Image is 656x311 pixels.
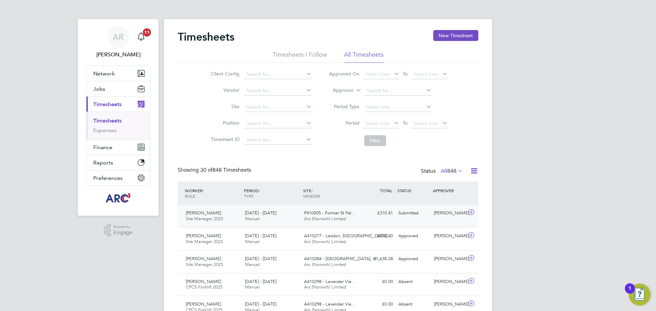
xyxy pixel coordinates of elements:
[365,71,390,77] span: Select date
[396,276,431,287] div: Absent
[329,71,359,77] label: Approved On
[629,284,651,306] button: Open Resource Center, 1 new notification
[244,70,312,79] input: Search for...
[304,261,346,267] span: Arc (Norwich) Limited
[431,184,467,197] div: APPROVER
[329,120,359,126] label: Period
[93,101,122,108] span: Timesheets
[186,256,221,261] span: [PERSON_NAME]
[86,26,150,59] a: AR[PERSON_NAME]
[186,284,222,290] span: CPCS Forklift 2025
[200,167,251,173] span: 848 Timesheets
[86,155,150,170] button: Reports
[209,120,240,126] label: Position
[86,140,150,155] button: Finance
[396,230,431,242] div: Approved
[344,51,384,63] li: All Timesheets
[134,26,148,48] a: 11
[441,168,463,174] label: All
[113,224,133,230] span: Powered by
[183,184,242,202] div: WORKER
[186,216,223,222] span: Site Manager 2025
[421,167,465,176] div: Status
[244,193,254,199] span: TYPE
[186,210,221,216] span: [PERSON_NAME]
[178,167,252,174] div: Showing
[303,193,320,199] span: VENDOR
[245,216,260,222] span: Manual
[78,19,159,216] nav: Main navigation
[86,97,150,112] button: Timesheets
[304,284,346,290] span: Arc (Norwich) Limited
[244,135,312,145] input: Search for...
[245,284,260,290] span: Manual
[396,184,431,197] div: STATUS
[202,188,204,193] span: /
[104,224,133,237] a: Powered byEngage
[93,127,117,133] a: Expenses
[304,301,356,307] span: A410298 - Lavender Vie…
[245,279,276,284] span: [DATE] - [DATE]
[304,256,381,261] span: A410284 - [GEOGRAPHIC_DATA], H…
[329,103,359,110] label: Period Type
[364,86,432,96] input: Search for...
[245,261,260,267] span: Manual
[209,136,240,142] label: Timesheet ID
[360,299,396,310] div: £0.00
[105,193,132,203] img: arcgroup-logo-retina.png
[380,188,392,193] span: TOTAL
[396,208,431,219] div: Submitted
[86,170,150,185] button: Preferences
[360,230,396,242] div: £372.40
[245,239,260,244] span: Manual
[143,28,151,37] span: 11
[259,188,260,193] span: /
[186,239,223,244] span: Site Manager 2025
[364,135,386,146] button: Filter
[245,256,276,261] span: [DATE] - [DATE]
[186,279,221,284] span: [PERSON_NAME]
[304,216,346,222] span: Arc (Norwich) Limited
[209,103,240,110] label: Site
[86,112,150,139] div: Timesheets
[186,261,223,267] span: Site Manager 2025
[323,87,354,94] label: Approver
[186,301,221,307] span: [PERSON_NAME]
[245,210,276,216] span: [DATE] - [DATE]
[360,208,396,219] div: £310.41
[273,51,327,63] li: Timesheets I Follow
[304,279,356,284] span: A410298 - Lavender Vie…
[304,233,392,239] span: A410277 - Leiston, [GEOGRAPHIC_DATA]…
[209,71,240,77] label: Client Config
[93,117,122,124] a: Timesheets
[93,70,115,77] span: Network
[365,120,390,126] span: Select date
[86,66,150,81] button: Network
[93,159,113,166] span: Reports
[244,86,312,96] input: Search for...
[628,288,631,297] div: 1
[431,253,467,265] div: [PERSON_NAME]
[431,208,467,219] div: [PERSON_NAME]
[185,193,195,199] span: ROLE
[401,118,410,127] span: To
[113,32,124,41] span: AR
[304,210,356,216] span: P410005 - Former St Fel…
[244,119,312,128] input: Search for...
[431,230,467,242] div: [PERSON_NAME]
[413,71,438,77] span: Select date
[304,239,346,244] span: Arc (Norwich) Limited
[396,299,431,310] div: Absent
[178,30,234,44] h2: Timesheets
[209,87,240,93] label: Vendor
[86,81,150,96] button: Jobs
[86,193,150,203] a: Go to home page
[360,253,396,265] div: £1,638.28
[186,233,221,239] span: [PERSON_NAME]
[244,102,312,112] input: Search for...
[93,144,112,151] span: Finance
[431,276,467,287] div: [PERSON_NAME]
[433,30,478,41] button: New Timesheet
[113,230,133,236] span: Engage
[401,69,410,78] span: To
